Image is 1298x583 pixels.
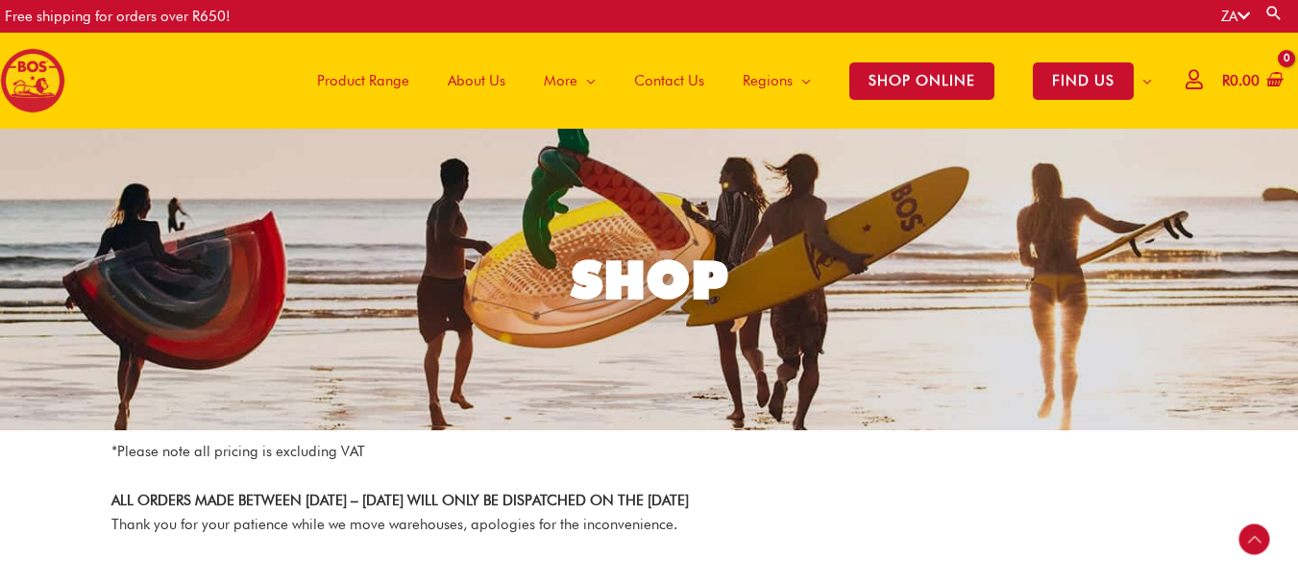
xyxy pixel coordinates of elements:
a: Regions [723,33,830,129]
a: SHOP ONLINE [830,33,1014,129]
a: View Shopping Cart, empty [1218,60,1284,103]
p: *Please note all pricing is excluding VAT [111,440,1188,464]
div: SHOP [571,254,728,306]
span: R [1222,72,1230,89]
nav: Site Navigation [283,33,1171,129]
span: SHOP ONLINE [849,62,994,100]
strong: ALL ORDERS MADE BETWEEN [DATE] – [DATE] WILL ONLY BE DISPATCHED ON THE [DATE] [111,492,689,509]
a: Product Range [298,33,429,129]
bdi: 0.00 [1222,72,1260,89]
span: FIND US [1033,62,1134,100]
a: ZA [1221,8,1250,25]
a: Contact Us [615,33,723,129]
span: Product Range [317,52,409,109]
a: Search button [1264,4,1284,22]
a: More [525,33,615,129]
p: Thank you for your patience while we move warehouses, apologies for the inconvenience. [111,489,1188,537]
a: About Us [429,33,525,129]
span: Contact Us [634,52,704,109]
span: More [544,52,577,109]
span: About Us [448,52,505,109]
span: Regions [743,52,793,109]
